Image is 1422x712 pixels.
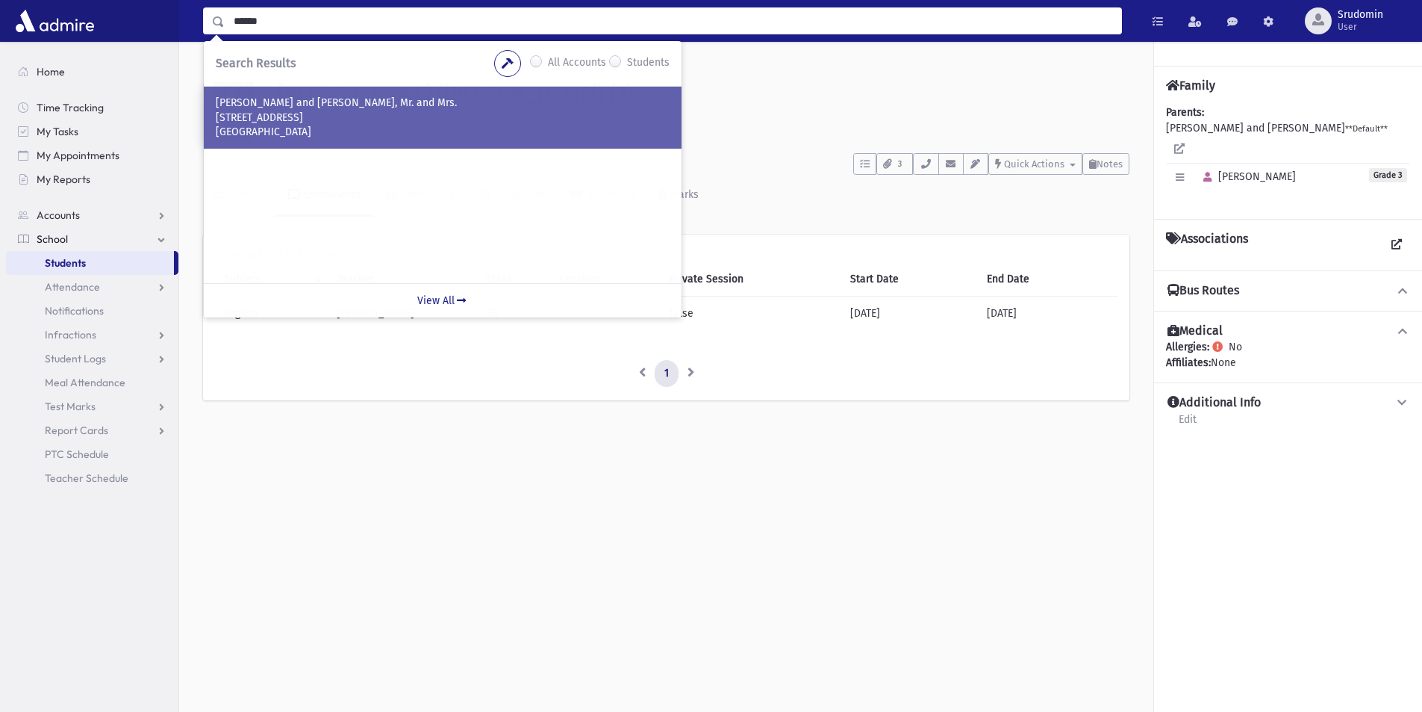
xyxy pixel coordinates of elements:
span: Attendance [45,280,100,294]
span: Student Logs [45,352,106,365]
a: Accounts [6,203,178,227]
a: Teacher Schedule [6,466,178,490]
button: 3 [876,153,913,175]
a: Student Logs [6,347,178,371]
a: Notifications [6,299,178,323]
b: Parents: [1166,106,1204,119]
td: [DATE] [841,297,978,331]
a: Report Cards [6,418,178,442]
span: Report Cards [45,424,108,437]
span: Students [45,256,86,270]
a: Attendance [6,275,178,299]
span: Accounts [37,208,80,222]
h6: [STREET_ADDRESS] [278,113,1129,127]
span: Meal Attendance [45,376,125,389]
p: [PERSON_NAME] and [PERSON_NAME], Mr. and Mrs. [216,96,670,111]
span: Test Marks [45,400,96,413]
div: [PERSON_NAME] and [PERSON_NAME] [1166,105,1410,207]
button: Additional Info [1166,395,1410,411]
span: Search Results [216,56,296,70]
span: My Tasks [37,125,78,138]
span: Grade 3 [1369,168,1407,182]
td: false [661,297,841,331]
p: [GEOGRAPHIC_DATA] [216,125,670,140]
h4: Additional Info [1167,395,1261,411]
button: Notes [1082,153,1129,175]
div: None [1166,355,1410,371]
span: Teacher Schedule [45,471,128,485]
span: Notifications [45,304,104,318]
a: Home [6,60,178,84]
span: Notes [1097,158,1123,170]
span: Quick Actions [1004,158,1064,170]
th: End Date [978,262,1117,297]
a: Students [6,251,174,275]
span: School [37,232,68,246]
a: View all Associations [1383,232,1410,259]
span: Infractions [45,328,96,341]
td: [DATE] [978,297,1117,331]
a: Activity [203,175,275,217]
span: User [1338,21,1383,33]
button: Bus Routes [1166,283,1410,299]
h4: Bus Routes [1167,283,1239,299]
b: Allergies: [1166,341,1209,353]
span: My Reports [37,173,90,186]
span: My Appointments [37,149,119,162]
a: PTC Schedule [6,442,178,466]
a: Test Marks [6,394,178,418]
a: School [6,227,178,251]
h4: Associations [1166,232,1248,259]
label: Students [627,55,670,72]
button: Quick Actions [988,153,1082,175]
a: My Appointments [6,143,178,167]
th: Start Date [841,262,978,297]
button: Medical [1166,324,1410,339]
input: Search [225,7,1121,34]
a: My Reports [6,167,178,191]
p: [STREET_ADDRESS] [216,111,670,126]
span: PTC Schedule [45,448,109,461]
a: Infractions [6,323,178,347]
a: Time Tracking [6,96,178,120]
h4: Family [1166,78,1215,93]
span: Time Tracking [37,101,104,114]
h4: Medical [1167,324,1223,339]
a: Meal Attendance [6,371,178,394]
a: 1 [655,360,679,387]
span: Home [37,65,65,78]
h1: [PERSON_NAME] ([PERSON_NAME]) (3) [278,81,1129,107]
span: Srudomin [1338,9,1383,21]
a: Students [203,61,257,74]
img: AdmirePro [12,6,98,36]
nav: breadcrumb [203,60,257,81]
span: [PERSON_NAME] [1197,170,1296,183]
div: Marks [667,188,699,201]
th: Private Session [661,262,841,297]
span: 3 [894,158,906,171]
div: No [1166,339,1410,371]
a: View All [204,283,682,318]
b: Affiliates: [1166,356,1211,369]
label: All Accounts [548,55,606,72]
a: Edit [1178,411,1197,438]
a: My Tasks [6,120,178,143]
